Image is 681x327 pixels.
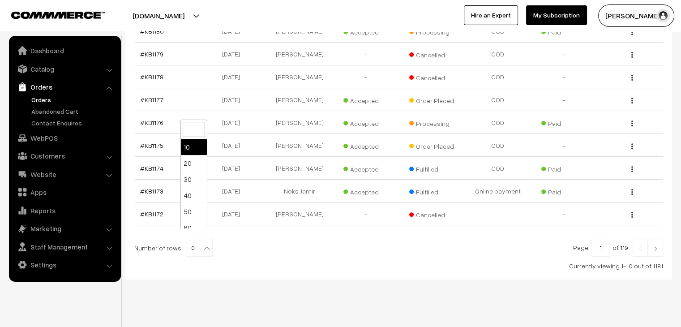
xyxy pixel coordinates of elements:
[140,73,163,81] a: #KB1178
[14,14,21,22] img: logo_orange.svg
[181,187,207,203] li: 40
[201,43,267,65] td: [DATE]
[409,185,454,197] span: Fulfilled
[11,61,118,77] a: Catalog
[181,171,207,187] li: 30
[34,53,80,59] div: Domain Overview
[409,94,454,105] span: Order Placed
[573,244,588,251] span: Page
[267,43,333,65] td: [PERSON_NAME]
[464,5,518,25] a: Hire an Expert
[134,243,181,253] span: Number of rows
[201,202,267,225] td: [DATE]
[465,134,531,157] td: COD
[25,14,44,22] div: v 4.0.25
[409,48,454,60] span: Cancelled
[409,208,454,219] span: Cancelled
[465,43,531,65] td: COD
[343,185,388,197] span: Accepted
[23,23,99,30] div: Domain: [DOMAIN_NAME]
[134,261,663,271] div: Currently viewing 1-10 out of 1181
[99,53,151,59] div: Keywords by Traffic
[101,4,216,27] button: [DOMAIN_NAME]
[631,29,633,35] img: Menu
[201,134,267,157] td: [DATE]
[267,88,333,111] td: [PERSON_NAME]
[631,98,633,103] img: Menu
[11,43,118,59] a: Dashboard
[201,180,267,202] td: [DATE]
[89,52,96,59] img: tab_keywords_by_traffic_grey.svg
[343,162,388,174] span: Accepted
[267,157,333,180] td: [PERSON_NAME]
[140,119,163,126] a: #KB1176
[631,166,633,172] img: Menu
[181,155,207,171] li: 20
[636,246,644,251] img: Left
[409,162,454,174] span: Fulfilled
[11,148,118,164] a: Customers
[465,180,531,202] td: Online payment
[465,88,531,111] td: COD
[140,210,163,218] a: #KB1172
[333,43,399,65] td: -
[267,134,333,157] td: [PERSON_NAME]
[465,157,531,180] td: COD
[201,157,267,180] td: [DATE]
[201,111,267,134] td: [DATE]
[11,202,118,219] a: Reports
[11,130,118,146] a: WebPOS
[140,50,163,58] a: #KB1179
[11,239,118,255] a: Staff Management
[612,244,628,251] span: of 119
[11,9,90,20] a: COMMMERCE
[541,116,586,128] span: Paid
[201,88,267,111] td: [DATE]
[11,220,118,237] a: Marketing
[531,65,597,88] td: -
[631,189,633,195] img: Menu
[631,212,633,218] img: Menu
[201,65,267,88] td: [DATE]
[140,164,163,172] a: #KB1174
[140,142,163,149] a: #KB1175
[11,184,118,200] a: Apps
[11,12,105,18] img: COMMMERCE
[11,166,118,182] a: Website
[267,65,333,88] td: [PERSON_NAME]
[140,187,163,195] a: #KB1173
[541,185,586,197] span: Paid
[531,88,597,111] td: -
[651,246,660,251] img: Right
[333,65,399,88] td: -
[465,111,531,134] td: COD
[11,79,118,95] a: Orders
[140,96,163,103] a: #KB1177
[14,23,21,30] img: website_grey.svg
[267,180,333,202] td: Noks Jamir
[631,75,633,81] img: Menu
[181,203,207,219] li: 50
[631,143,633,149] img: Menu
[541,162,586,174] span: Paid
[11,257,118,273] a: Settings
[343,139,388,151] span: Accepted
[343,94,388,105] span: Accepted
[409,71,454,82] span: Cancelled
[409,139,454,151] span: Order Placed
[531,202,597,225] td: -
[29,118,118,128] a: Contact Enquires
[526,5,587,25] a: My Subscription
[656,9,670,22] img: user
[343,116,388,128] span: Accepted
[29,95,118,104] a: Orders
[333,202,399,225] td: -
[465,65,531,88] td: COD
[531,134,597,157] td: -
[267,202,333,225] td: [PERSON_NAME]
[631,52,633,58] img: Menu
[186,239,212,257] span: 10
[181,139,207,155] li: 10
[267,111,333,134] td: [PERSON_NAME]
[24,52,31,59] img: tab_domain_overview_orange.svg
